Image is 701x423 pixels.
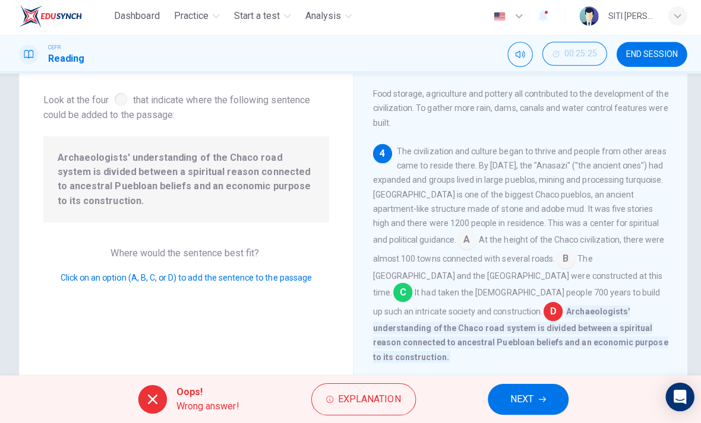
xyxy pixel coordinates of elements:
h1: Reading [48,54,84,68]
button: Analysis [298,8,354,30]
span: NEXT [507,391,530,408]
span: Start a test [232,12,278,26]
button: END SESSION [612,44,682,69]
button: Dashboard [109,8,163,30]
a: EduSynch logo [19,7,109,31]
button: 00:25:25 [538,44,602,68]
span: CEFR [48,46,60,54]
span: Explanation [336,391,398,408]
span: The [GEOGRAPHIC_DATA] and the [GEOGRAPHIC_DATA] were constructed at this time. [370,255,658,298]
img: en [488,15,503,24]
span: 00:25:25 [560,52,592,61]
div: Open Intercom Messenger [661,383,689,411]
span: Practice [173,12,207,26]
span: At the height of the Chaco civilization, there were almost 100 towns connected with several roads. [370,236,659,265]
span: B [552,250,571,269]
span: Analysis [303,12,339,26]
span: END SESSION [621,52,672,62]
div: Mute [504,44,529,69]
span: Click on an option (A, B, C, or D) to add the sentence to the passage [60,273,310,283]
button: Start a test [228,8,293,30]
div: SITI [PERSON_NAME] [PERSON_NAME] [604,12,649,26]
span: Archaeologists' understanding of the Chaco road system is divided between a spiritual reason conn... [57,152,312,209]
span: Look at the four that indicate where the following sentence could be added to the passage: [43,93,327,124]
span: Oops! [175,385,238,399]
span: The civilization and culture began to thrive and people from other areas came to reside there. By... [370,148,661,246]
span: A [454,231,473,250]
img: EduSynch logo [19,7,81,31]
span: Where would the sentence best fit? [110,249,260,260]
div: 4 [370,146,389,165]
span: Wrong answer! [175,399,238,414]
span: Dashboard [113,12,159,26]
button: Practice [168,8,223,30]
span: D [539,303,558,322]
div: Hide [538,44,602,69]
button: NEXT [484,384,564,415]
button: Explanation [309,383,413,415]
img: Profile picture [575,9,594,28]
span: C [390,284,409,303]
span: It had taken the [DEMOGRAPHIC_DATA] people 700 years to build up such an intricate society and co... [370,288,655,317]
